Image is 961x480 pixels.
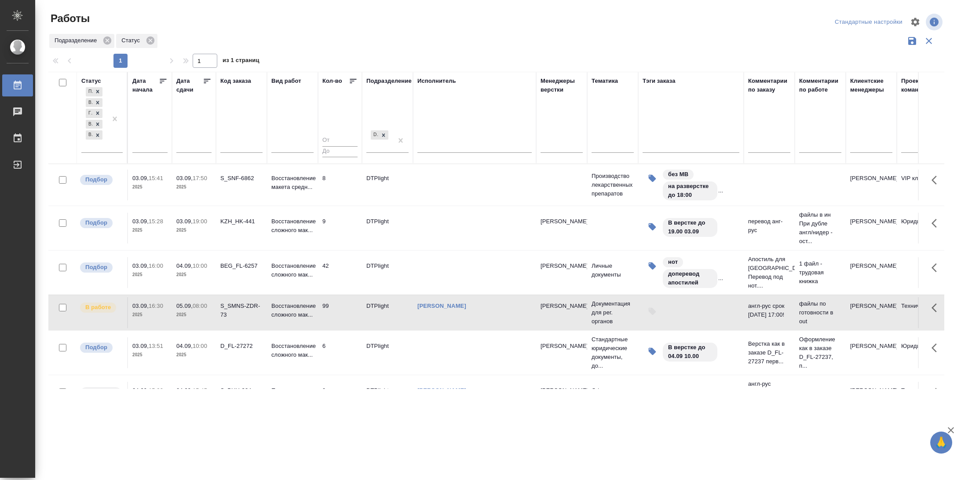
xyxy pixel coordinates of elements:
p: 2025 [132,270,168,279]
td: DTPlight [362,297,413,328]
p: файлы в ин При дубле англ/нидер - ост... [799,210,841,246]
p: Восстановление сложного мак... [271,262,314,279]
div: S_SMNS-ZDR-73 [220,302,263,319]
p: Оформление как в заказе D_FL-27237, п... [799,335,841,370]
td: [PERSON_NAME] [846,213,897,244]
p: 04.09, [176,387,193,394]
td: DTPlight [362,382,413,413]
div: Подразделение [49,34,114,48]
p: 08:00 [193,303,207,309]
p: 04.09, [176,343,193,349]
div: D_FL-27272 [220,342,263,351]
span: Работы [48,11,90,26]
p: 2025 [176,351,212,359]
div: DTPlight [370,129,389,140]
p: В ожидании [85,388,117,405]
p: нот [668,258,678,266]
button: Здесь прячутся важные кнопки [926,382,947,403]
p: Статус [121,36,143,45]
p: Подбор [85,263,107,272]
div: В верстке до 19.00 03.09 [662,217,718,238]
button: Добавить тэги [643,386,662,406]
div: В работе [86,120,93,129]
p: 15:45 [193,387,207,394]
div: Исполнитель [417,77,456,85]
span: Настроить таблицу [905,11,926,33]
p: 15:41 [149,175,163,181]
p: англ-рус срок [DATE] 17:00! [748,302,790,319]
div: Исполнитель назначен, приступать к работе пока рано [79,386,123,407]
p: без МВ [668,170,688,179]
div: Вид работ [271,77,301,85]
p: 03.09, [176,218,193,225]
div: Можно подбирать исполнителей [79,217,123,229]
div: Подбор, В ожидании, Готов к работе, В работе, Выполнен [85,119,103,130]
td: 42 [318,257,362,288]
p: на разверстке до 18:00 [668,182,712,199]
td: DTPlight [362,170,413,200]
td: 9 [318,213,362,244]
div: Статус [81,77,101,85]
p: 03.09, [132,262,149,269]
p: Восстановление сложного мак... [271,342,314,359]
button: Здесь прячутся важные кнопки [926,213,947,234]
p: 15:28 [149,218,163,225]
p: 2025 [132,226,168,235]
div: Можно подбирать исполнителей [79,174,123,186]
span: Посмотреть информацию [926,14,944,30]
td: [PERSON_NAME] [846,170,897,200]
td: 9 [318,382,362,413]
button: Сбросить фильтры [921,33,937,49]
td: [PERSON_NAME] [846,297,897,328]
td: [PERSON_NAME] [846,382,897,413]
p: [PERSON_NAME] [541,302,583,310]
p: В работе [85,303,111,312]
p: Подбор [85,175,107,184]
div: Подбор, В ожидании, Готов к работе, В работе, Выполнен [85,86,103,97]
p: 03.09, [176,175,193,181]
p: [PERSON_NAME] [541,386,583,395]
p: Апостиль для [GEOGRAPHIC_DATA]. Перевод под нот.... [748,255,790,290]
p: 2025 [176,310,212,319]
div: Можно подбирать исполнителей [79,262,123,273]
span: 🙏 [934,433,949,452]
div: DTPlight [371,130,379,140]
p: 2025 [132,183,168,192]
button: Сохранить фильтры [904,33,921,49]
p: [PERSON_NAME] [541,217,583,226]
div: Подбор, В ожидании, Готов к работе, В работе, Выполнен [85,108,103,119]
td: DTPlight [362,337,413,368]
div: Подбор, В ожидании, Готов к работе, В работе, Выполнен [85,97,103,108]
td: Технический [897,382,948,413]
p: Верстка как в заказе D_FL-27237 перв... [748,340,790,366]
p: 03.09, [132,303,149,309]
div: без МВ, на разверстке до 18:00, GMP шаблон, загрузить в ск и назначить [662,169,739,201]
div: нот, доперевод апостилей, нот ОМ, раздаем, залить в ск, назначить перка, выгрузить из ск [662,256,739,289]
button: Здесь прячутся важные кнопки [926,297,947,318]
div: Подбор [86,87,93,96]
p: файлы по готовности в out [799,299,841,326]
div: Комментарии по заказу [748,77,790,94]
td: 99 [318,297,362,328]
div: Можно подбирать исполнителей [79,342,123,354]
p: Подбор [85,343,107,352]
p: 05.09, [176,303,193,309]
div: Тематика [592,77,618,85]
td: VIP клиенты [897,170,948,200]
div: Дата сдачи [176,77,203,94]
td: [PERSON_NAME] [846,337,897,368]
p: 10:00 [193,262,207,269]
p: [PERSON_NAME] [541,342,583,351]
input: От [322,135,358,146]
td: Технический [897,297,948,328]
span: из 1 страниц [223,55,259,68]
p: 17:50 [193,175,207,181]
input: До [322,146,358,157]
p: Стандартные юридические документы, до... [592,335,634,370]
p: 03.09, [132,343,149,349]
button: Добавить тэги [643,302,662,321]
div: S_SNF-6862 [220,174,263,183]
a: [PERSON_NAME] [417,387,466,394]
p: 2025 [176,270,212,279]
p: 2025 [176,183,212,192]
